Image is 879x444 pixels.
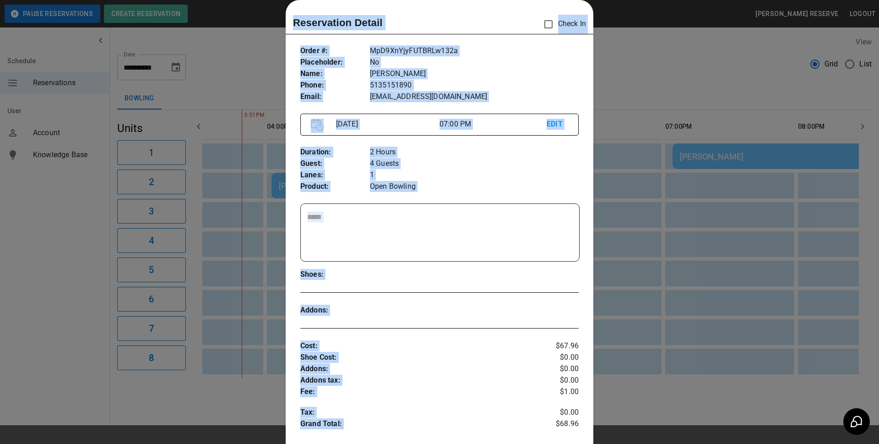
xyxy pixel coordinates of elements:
[547,119,568,130] p: EDIT
[370,80,579,91] p: 5135151890
[532,363,579,375] p: $0.00
[300,386,532,398] p: Fee :
[300,407,532,418] p: Tax :
[370,170,579,181] p: 1
[293,15,383,30] p: Reservation Detail
[300,91,370,103] p: Email :
[300,181,370,192] p: Product :
[370,91,579,103] p: [EMAIL_ADDRESS][DOMAIN_NAME]
[300,418,532,432] p: Grand Total :
[300,158,370,170] p: Guest :
[539,15,586,34] p: Check In
[532,375,579,386] p: $0.00
[532,407,579,418] p: $0.00
[532,418,579,432] p: $68.96
[370,147,579,158] p: 2 Hours
[300,45,370,57] p: Order # :
[532,386,579,398] p: $1.00
[300,340,532,352] p: Cost :
[300,57,370,68] p: Placeholder :
[370,57,579,68] p: No
[370,68,579,80] p: [PERSON_NAME]
[332,119,439,130] p: [DATE]
[300,375,532,386] p: Addons tax :
[300,147,370,158] p: Duration :
[532,340,579,352] p: $67.96
[370,158,579,170] p: 4 Guests
[311,119,324,131] img: Vector
[300,80,370,91] p: Phone :
[300,68,370,80] p: Name :
[300,269,370,280] p: Shoes :
[300,170,370,181] p: Lanes :
[300,363,532,375] p: Addons :
[370,181,579,192] p: Open Bowling
[300,305,370,316] p: Addons :
[300,352,532,363] p: Shoe Cost :
[370,45,579,57] p: MpD9XnYjyFUTBRLw132a
[532,352,579,363] p: $0.00
[439,119,547,130] p: 07:00 PM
